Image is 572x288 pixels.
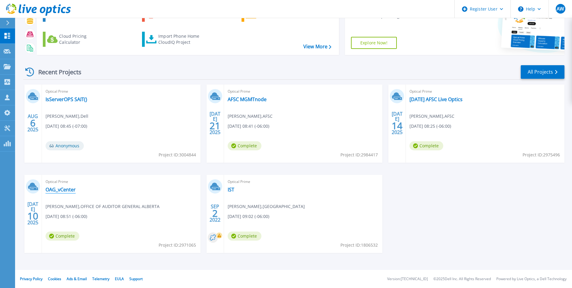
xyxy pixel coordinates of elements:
[115,276,124,281] a: EULA
[212,211,218,216] span: 2
[46,96,87,102] a: IsServerOPS SAIT()
[409,113,454,120] span: [PERSON_NAME] , AFSC
[228,113,273,120] span: [PERSON_NAME] , AFSC
[340,152,378,158] span: Project ID: 2984417
[209,112,221,134] div: [DATE] 2025
[209,202,221,224] div: SEP 2022
[433,277,491,281] li: © 2025 Dell Inc. All Rights Reserved
[228,213,269,220] span: [DATE] 09:02 (-06:00)
[521,65,564,79] a: All Projects
[129,276,143,281] a: Support
[409,141,443,150] span: Complete
[23,65,90,79] div: Recent Projects
[557,6,564,11] span: AW
[228,178,379,185] span: Optical Prime
[228,123,269,130] span: [DATE] 08:41 (-06:00)
[46,187,76,193] a: OAG_vCenter
[392,123,403,128] span: 14
[159,152,196,158] span: Project ID: 3004844
[303,44,331,50] a: View More
[67,276,87,281] a: Ads & Email
[20,276,43,281] a: Privacy Policy
[159,242,196,248] span: Project ID: 2971065
[59,33,107,45] div: Cloud Pricing Calculator
[210,123,220,128] span: 21
[228,141,261,150] span: Complete
[48,276,61,281] a: Cookies
[409,88,561,95] span: Optical Prime
[228,96,267,102] a: AFSC MGMTnode
[46,203,160,210] span: [PERSON_NAME] , OFFICE OF AUDITOR GENERAL ALBERTA
[228,88,379,95] span: Optical Prime
[27,202,39,224] div: [DATE] 2025
[46,113,88,120] span: [PERSON_NAME] , Dell
[387,277,428,281] li: Version: [TECHNICAL_ID]
[409,96,463,102] a: [DATE] AFSC Live Optics
[391,112,403,134] div: [DATE] 2025
[46,178,197,185] span: Optical Prime
[228,203,305,210] span: [PERSON_NAME] , [GEOGRAPHIC_DATA]
[92,276,109,281] a: Telemetry
[409,123,451,130] span: [DATE] 08:25 (-06:00)
[158,33,205,45] div: Import Phone Home CloudIQ Project
[27,112,39,134] div: AUG 2025
[340,242,378,248] span: Project ID: 1806532
[46,232,79,241] span: Complete
[46,213,87,220] span: [DATE] 08:51 (-06:00)
[228,232,261,241] span: Complete
[46,88,197,95] span: Optical Prime
[228,187,234,193] a: IST
[43,32,110,47] a: Cloud Pricing Calculator
[351,37,397,49] a: Explore Now!
[27,213,38,219] span: 10
[46,141,84,150] span: Anonymous
[496,277,567,281] li: Powered by Live Optics, a Dell Technology
[46,123,87,130] span: [DATE] 08:45 (-07:00)
[523,152,560,158] span: Project ID: 2975496
[30,120,36,126] span: 6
